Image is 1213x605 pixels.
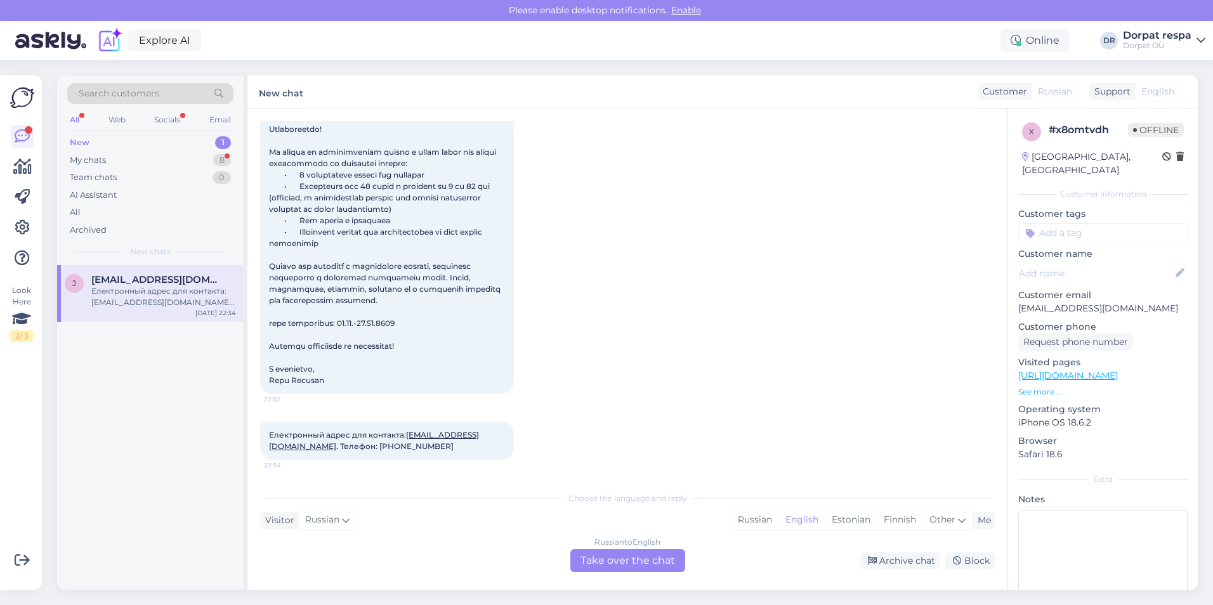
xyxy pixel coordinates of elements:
div: Customer information [1018,188,1188,200]
div: All [67,112,82,128]
p: iPhone OS 18.6.2 [1018,416,1188,429]
div: Me [973,514,991,527]
div: DR [1100,32,1118,49]
span: Russian [305,513,339,527]
div: Team chats [70,171,117,184]
p: Browser [1018,434,1188,448]
div: Choose the language and reply [260,493,995,504]
div: Dorpat OÜ [1123,41,1191,51]
div: 0 [213,171,231,184]
span: Other [929,514,955,525]
div: Support [1089,85,1131,98]
p: [EMAIL_ADDRESS][DOMAIN_NAME] [1018,302,1188,315]
div: English [778,511,825,530]
span: New chats [130,246,171,257]
div: Block [945,552,995,569]
span: Offline [1128,123,1184,137]
p: Customer phone [1018,320,1188,334]
div: Request phone number [1018,334,1133,351]
div: Web [106,112,128,128]
div: Finnish [877,511,922,530]
span: j [72,278,76,288]
div: [DATE] 22:34 [195,308,236,318]
div: Russian [731,511,778,530]
p: Operating system [1018,403,1188,416]
a: Dorpat respaDorpat OÜ [1123,30,1205,51]
div: 1 [215,136,231,149]
p: Notes [1018,493,1188,506]
p: Customer name [1018,247,1188,261]
div: Russian to English [594,537,660,548]
div: 8 [213,154,231,167]
span: English [1141,85,1174,98]
p: Customer tags [1018,207,1188,221]
span: Enable [667,4,705,16]
div: Look Here [10,285,33,342]
div: # x8omtvdh [1049,122,1128,138]
div: Socials [152,112,183,128]
div: Dorpat respa [1123,30,1191,41]
p: Customer email [1018,289,1188,302]
span: Електронный адрес для контакта: . Телефон: [PHONE_NUMBER] [269,430,479,451]
a: Explore AI [128,30,201,51]
div: My chats [70,154,106,167]
a: [URL][DOMAIN_NAME] [1018,370,1118,381]
div: Електронный адрес для контакта: [EMAIL_ADDRESS][DOMAIN_NAME]. Телефон: [PHONE_NUMBER] [91,285,236,308]
div: Customer [978,85,1027,98]
span: x [1029,127,1034,136]
span: Russian [1038,85,1072,98]
img: Askly Logo [10,86,34,110]
div: Extra [1018,474,1188,485]
div: New [70,136,89,149]
div: AI Assistant [70,189,117,202]
span: 22:32 [264,394,311,404]
div: Take over the chat [570,549,685,572]
label: New chat [259,83,303,100]
span: Search customers [79,87,159,100]
div: Email [207,112,233,128]
p: See more ... [1018,386,1188,398]
input: Add a tag [1018,223,1188,242]
div: Visitor [260,514,294,527]
span: julijakubraka@gmail.com [91,274,223,285]
input: Add name [1019,266,1173,280]
p: Visited pages [1018,356,1188,369]
div: Online [1000,29,1070,52]
div: Archived [70,224,107,237]
img: explore-ai [96,27,123,54]
span: 22:34 [264,460,311,470]
div: 2 / 3 [10,330,33,342]
p: Safari 18.6 [1018,448,1188,461]
div: All [70,206,81,219]
div: [GEOGRAPHIC_DATA], [GEOGRAPHIC_DATA] [1022,150,1162,177]
div: Estonian [825,511,877,530]
div: Archive chat [860,552,940,569]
